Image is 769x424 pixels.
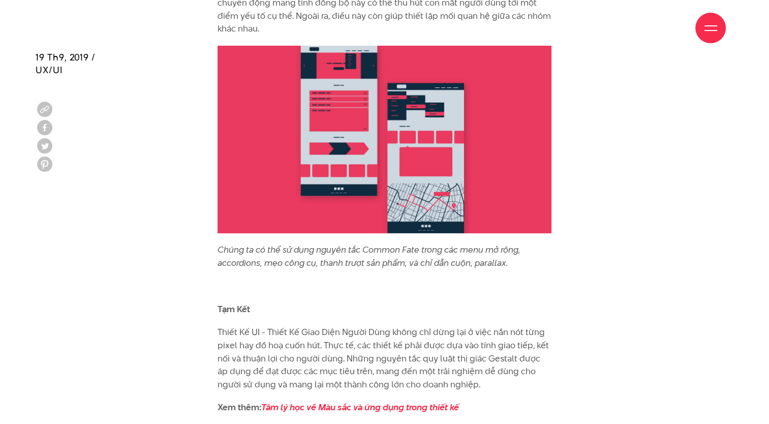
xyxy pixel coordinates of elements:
[218,244,520,269] i: Chúng ta có thể sử dụng nguyên tắc Common Fate trong các menu mở rộng, accordions, mẹo công cụ, t...
[36,51,96,76] span: 19 Th9, 2019 / UX/UI
[218,326,551,391] p: Thiết Kế UI - Thiết Kế Giao Diện Người Dùng không chỉ dừng lại ở việc nắn nót từng pixel hay đồ h...
[218,303,250,315] b: Tạm Kết
[261,401,459,413] a: Tâm lý học về Màu sắc và ứng dụng trong thiết kế
[218,401,459,413] strong: Xem thêm:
